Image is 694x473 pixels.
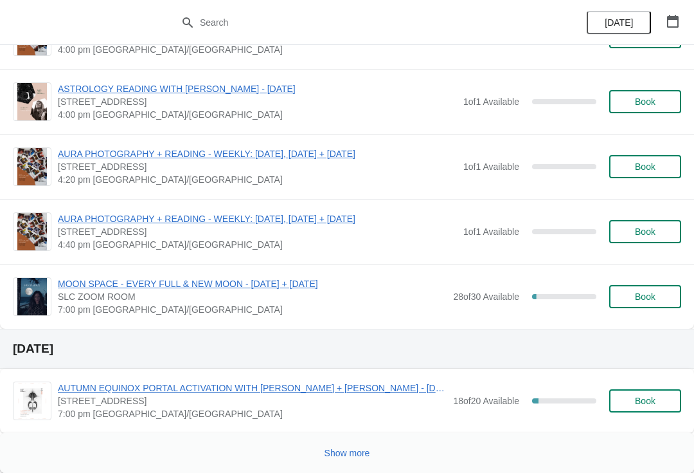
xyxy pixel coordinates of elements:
[17,83,47,120] img: ASTROLOGY READING WITH AMANDA - 21ST SEPTEMBER | 74 Broadway Market, London, UK | 4:00 pm Europe/...
[17,213,47,250] img: AURA PHOTOGRAPHY + READING - WEEKLY: FRIDAY, SATURDAY + SUNDAY | 74 Broadway Market, London, UK |...
[17,148,47,185] img: AURA PHOTOGRAPHY + READING - WEEKLY: FRIDAY, SATURDAY + SUNDAY | 74 Broadway Market, London, UK |...
[609,389,681,413] button: Book
[199,11,520,34] input: Search
[58,303,447,316] span: 7:00 pm [GEOGRAPHIC_DATA]/[GEOGRAPHIC_DATA]
[58,108,457,121] span: 4:00 pm [GEOGRAPHIC_DATA]/[GEOGRAPHIC_DATA]
[58,277,447,290] span: MOON SPACE - EVERY FULL & NEW MOON - [DATE] + [DATE]
[58,290,447,303] span: SLC ZOOM ROOM
[58,382,447,394] span: AUTUMN EQUINOX PORTAL ACTIVATION WITH [PERSON_NAME] + [PERSON_NAME] - [DATE]
[58,43,457,56] span: 4:00 pm [GEOGRAPHIC_DATA]/[GEOGRAPHIC_DATA]
[58,160,457,173] span: [STREET_ADDRESS]
[635,396,655,406] span: Book
[609,220,681,243] button: Book
[58,82,457,95] span: ASTROLOGY READING WITH [PERSON_NAME] - [DATE]
[635,227,655,237] span: Book
[58,173,457,186] span: 4:20 pm [GEOGRAPHIC_DATA]/[GEOGRAPHIC_DATA]
[319,441,375,465] button: Show more
[58,394,447,407] span: [STREET_ADDRESS]
[463,97,519,107] span: 1 of 1 Available
[453,396,519,406] span: 18 of 20 Available
[609,285,681,308] button: Book
[17,278,47,315] img: MOON SPACE - EVERY FULL & NEW MOON - 21ST SEPTEMBER + 8TH OCTOBER | SLC ZOOM ROOM | 7:00 pm Europ...
[13,342,681,355] h2: [DATE]
[635,292,655,302] span: Book
[587,11,651,34] button: [DATE]
[58,95,457,108] span: [STREET_ADDRESS]
[463,162,519,172] span: 1 of 1 Available
[58,147,457,160] span: AURA PHOTOGRAPHY + READING - WEEKLY: [DATE], [DATE] + [DATE]
[635,97,655,107] span: Book
[58,238,457,251] span: 4:40 pm [GEOGRAPHIC_DATA]/[GEOGRAPHIC_DATA]
[609,155,681,178] button: Book
[605,17,633,28] span: [DATE]
[463,227,519,237] span: 1 of 1 Available
[58,212,457,225] span: AURA PHOTOGRAPHY + READING - WEEKLY: [DATE], [DATE] + [DATE]
[58,407,447,420] span: 7:00 pm [GEOGRAPHIC_DATA]/[GEOGRAPHIC_DATA]
[325,448,370,458] span: Show more
[635,162,655,172] span: Book
[609,90,681,113] button: Book
[58,225,457,238] span: [STREET_ADDRESS]
[453,292,519,302] span: 28 of 30 Available
[17,382,47,420] img: AUTUMN EQUINOX PORTAL ACTIVATION WITH AMANDA SITARA + JESSII ROSE - 22ND SEPTEMBER | 42 Valentine...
